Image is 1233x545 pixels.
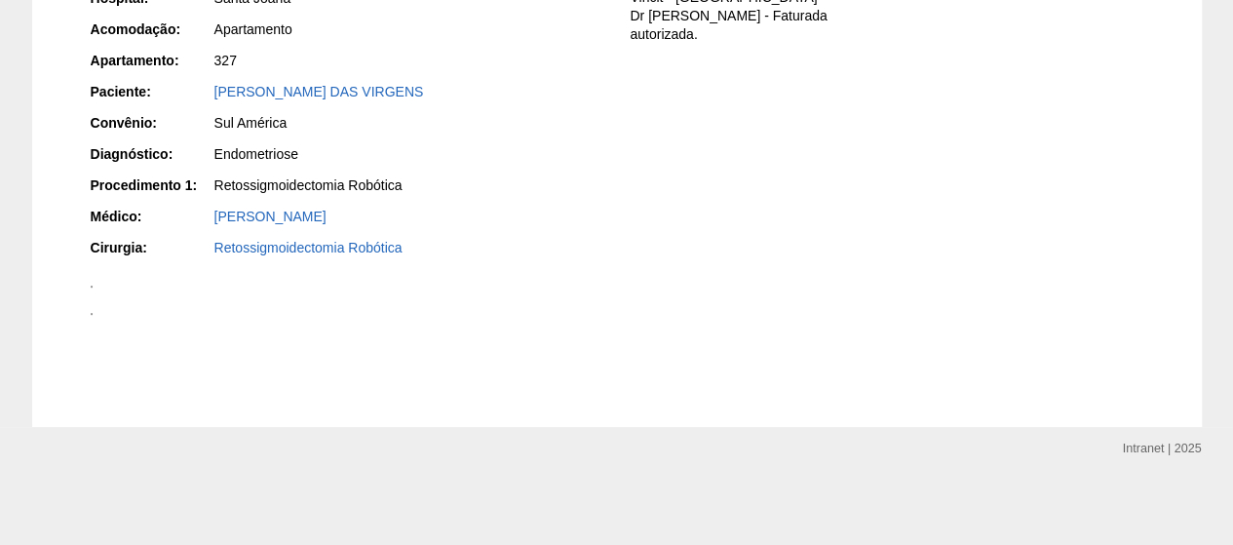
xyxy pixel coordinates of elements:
[91,207,212,226] div: Médico:
[214,84,424,99] a: [PERSON_NAME] DAS VIRGENS
[1123,439,1202,458] div: Intranet | 2025
[214,51,603,70] div: 327
[214,175,603,195] div: Retossigmoidectomia Robótica
[91,19,212,39] div: Acomodação:
[91,82,212,101] div: Paciente:
[214,144,603,164] div: Endometriose
[214,240,403,255] a: Retossigmoidectomia Robótica
[91,113,212,133] div: Convênio:
[214,19,603,39] div: Apartamento
[214,209,327,224] a: [PERSON_NAME]
[91,51,212,70] div: Apartamento:
[91,144,212,164] div: Diagnóstico:
[91,238,212,257] div: Cirurgia:
[214,113,603,133] div: Sul América
[91,175,212,195] div: Procedimento 1:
